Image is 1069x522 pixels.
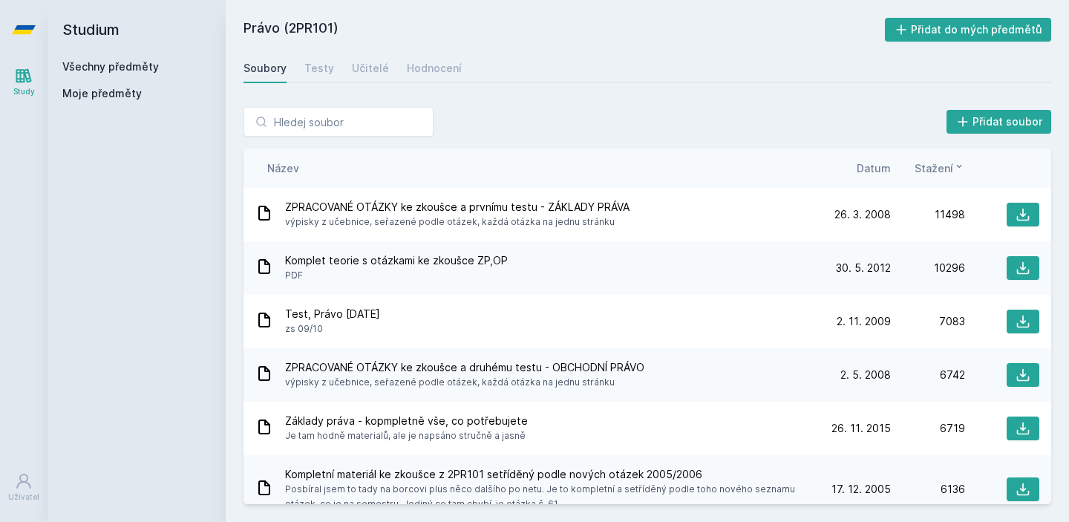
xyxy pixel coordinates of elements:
[831,421,891,436] span: 26. 11. 2015
[831,482,891,497] span: 17. 12. 2005
[352,61,389,76] div: Učitelé
[285,467,811,482] span: Kompletní materiál ke zkoušce z 2PR101 setříděný podle nových otázek 2005/2006
[891,314,965,329] div: 7083
[285,375,644,390] span: výpisky z učebnice, seřazené podle otázek, každá otázka na jednu stránku
[243,107,434,137] input: Hledej soubor
[285,268,508,283] span: PDF
[840,368,891,382] span: 2. 5. 2008
[891,368,965,382] div: 6742
[891,421,965,436] div: 6719
[285,414,528,428] span: Základy práva - kopmpletně vše, co potřebujete
[915,160,965,176] button: Stažení
[947,110,1052,134] button: Přidat soubor
[885,18,1052,42] button: Přidat do mých předmětů
[285,360,644,375] span: ZPRACOVANÉ OTÁZKY ke zkoušce a druhému testu - OBCHODNÍ PRÁVO
[352,53,389,83] a: Učitelé
[891,482,965,497] div: 6136
[3,59,45,105] a: Study
[891,207,965,222] div: 11498
[62,86,142,101] span: Moje předměty
[243,53,287,83] a: Soubory
[285,428,528,443] span: Je tam hodně materialů, ale je napsáno stručně a jasně
[285,307,380,322] span: Test, Právo [DATE]
[915,160,953,176] span: Stažení
[837,314,891,329] span: 2. 11. 2009
[285,200,630,215] span: ZPRACOVANÉ OTÁZKY ke zkoušce a prvnímu testu - ZÁKLADY PRÁVA
[407,53,462,83] a: Hodnocení
[834,207,891,222] span: 26. 3. 2008
[267,160,299,176] button: Název
[62,60,159,73] a: Všechny předměty
[285,253,508,268] span: Komplet teorie s otázkami ke zkoušce ZP,OP
[304,53,334,83] a: Testy
[3,465,45,510] a: Uživatel
[407,61,462,76] div: Hodnocení
[243,18,885,42] h2: Právo (2PR101)
[836,261,891,275] span: 30. 5. 2012
[285,215,630,229] span: výpisky z učebnice, seřazené podle otázek, každá otázka na jednu stránku
[8,492,39,503] div: Uživatel
[891,261,965,275] div: 10296
[285,482,811,512] span: Posbíral jsem to tady na borcovi plus něco dalšího po netu. Je to kompletní a setříděný podle toh...
[857,160,891,176] button: Datum
[304,61,334,76] div: Testy
[243,61,287,76] div: Soubory
[285,322,380,336] span: zs 09/10
[13,86,35,97] div: Study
